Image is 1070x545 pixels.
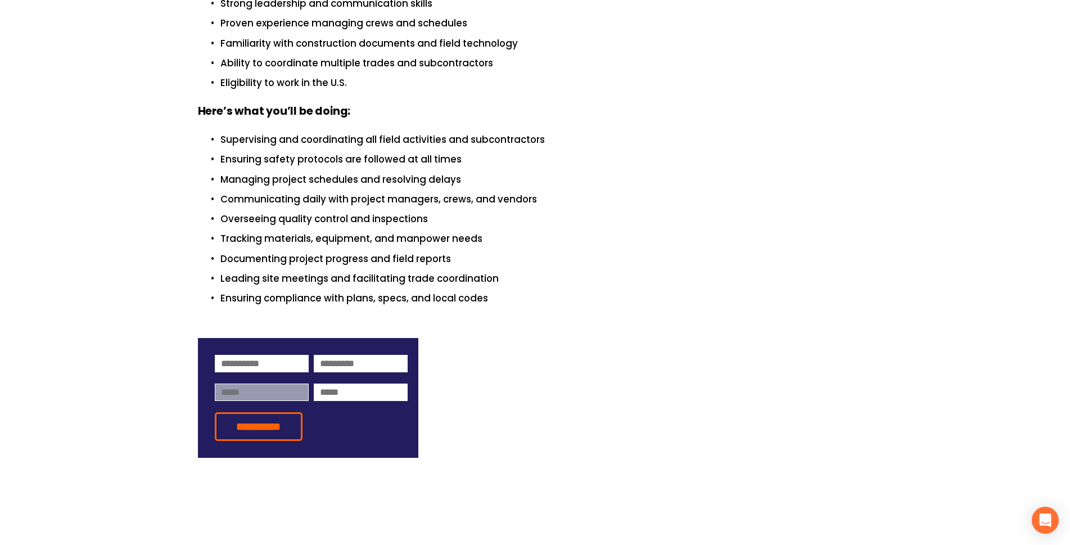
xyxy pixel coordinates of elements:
p: Ensuring safety protocols are followed at all times [220,152,873,167]
p: Familiarity with construction documents and field technology [220,36,873,51]
strong: Here’s what you’ll be doing: [198,103,351,119]
p: Communicating daily with project managers, crews, and vendors [220,192,873,207]
p: Overseeing quality control and inspections [220,211,873,227]
p: Eligibility to work in the U.S. [220,75,873,91]
p: Ability to coordinate multiple trades and subcontractors [220,56,873,71]
p: Documenting project progress and field reports [220,251,873,267]
p: Tracking materials, equipment, and manpower needs [220,231,873,246]
p: Leading site meetings and facilitating trade coordination [220,271,873,286]
p: Ensuring compliance with plans, specs, and local codes [220,291,873,306]
p: Proven experience managing crews and schedules [220,16,873,31]
p: Managing project schedules and resolving delays [220,172,873,187]
p: Supervising and coordinating all field activities and subcontractors [220,132,873,147]
div: Open Intercom Messenger [1032,507,1059,534]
